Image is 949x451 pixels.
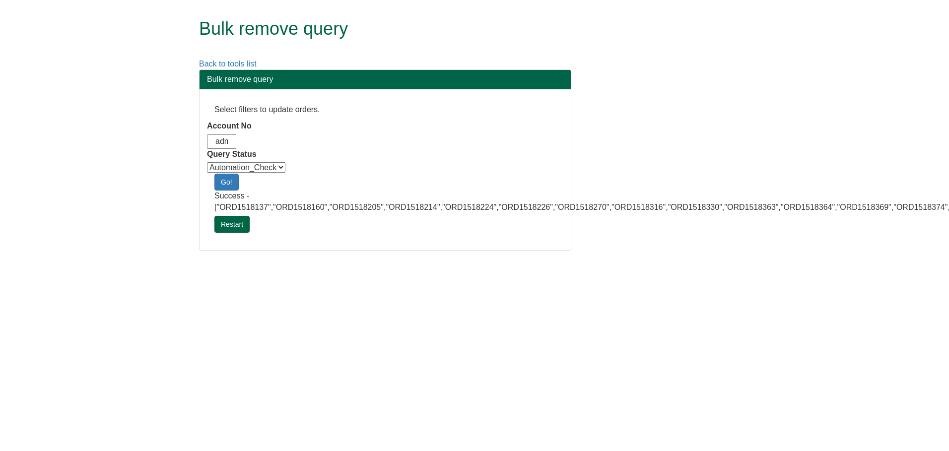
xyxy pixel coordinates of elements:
label: Query Status [207,149,257,160]
h3: Bulk remove query [207,75,563,84]
label: Account No [207,121,252,132]
a: Go! [214,174,239,191]
p: Select filters to update orders. [214,104,556,116]
a: Restart [214,216,250,233]
a: Back to tools list [199,60,257,68]
h1: Bulk remove query [199,19,728,39]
